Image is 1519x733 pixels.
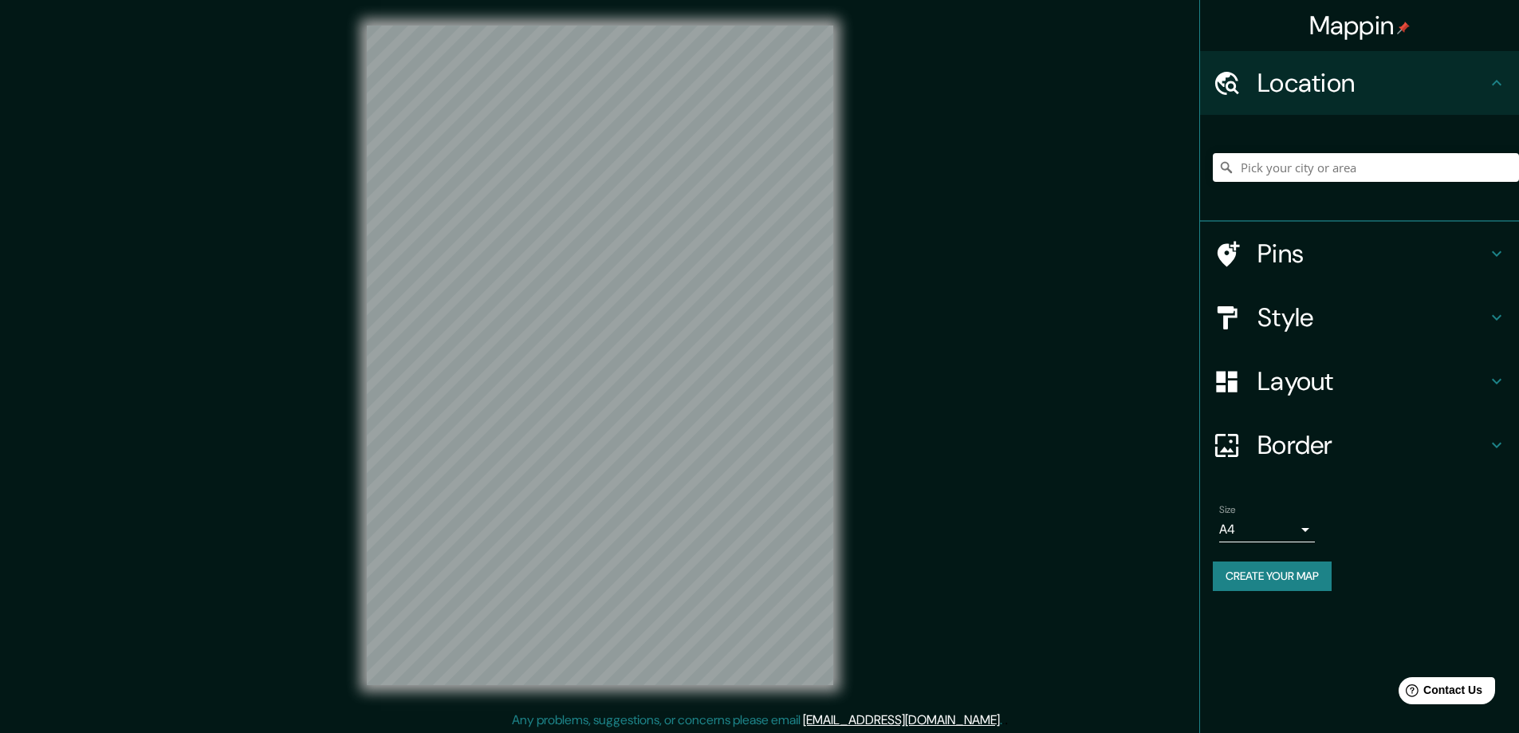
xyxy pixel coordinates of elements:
[1200,349,1519,413] div: Layout
[367,26,833,685] canvas: Map
[1257,365,1487,397] h4: Layout
[1200,222,1519,286] div: Pins
[1257,429,1487,461] h4: Border
[803,711,1000,728] a: [EMAIL_ADDRESS][DOMAIN_NAME]
[1309,10,1411,41] h4: Mappin
[1219,503,1236,517] label: Size
[1200,286,1519,349] div: Style
[1213,562,1332,591] button: Create your map
[1257,67,1487,99] h4: Location
[1219,517,1315,542] div: A4
[1005,711,1008,730] div: .
[1200,51,1519,115] div: Location
[1257,238,1487,270] h4: Pins
[1002,711,1005,730] div: .
[1213,153,1519,182] input: Pick your city or area
[1377,671,1501,715] iframe: Help widget launcher
[1397,22,1410,34] img: pin-icon.png
[1200,413,1519,477] div: Border
[512,711,1002,730] p: Any problems, suggestions, or concerns please email .
[1257,301,1487,333] h4: Style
